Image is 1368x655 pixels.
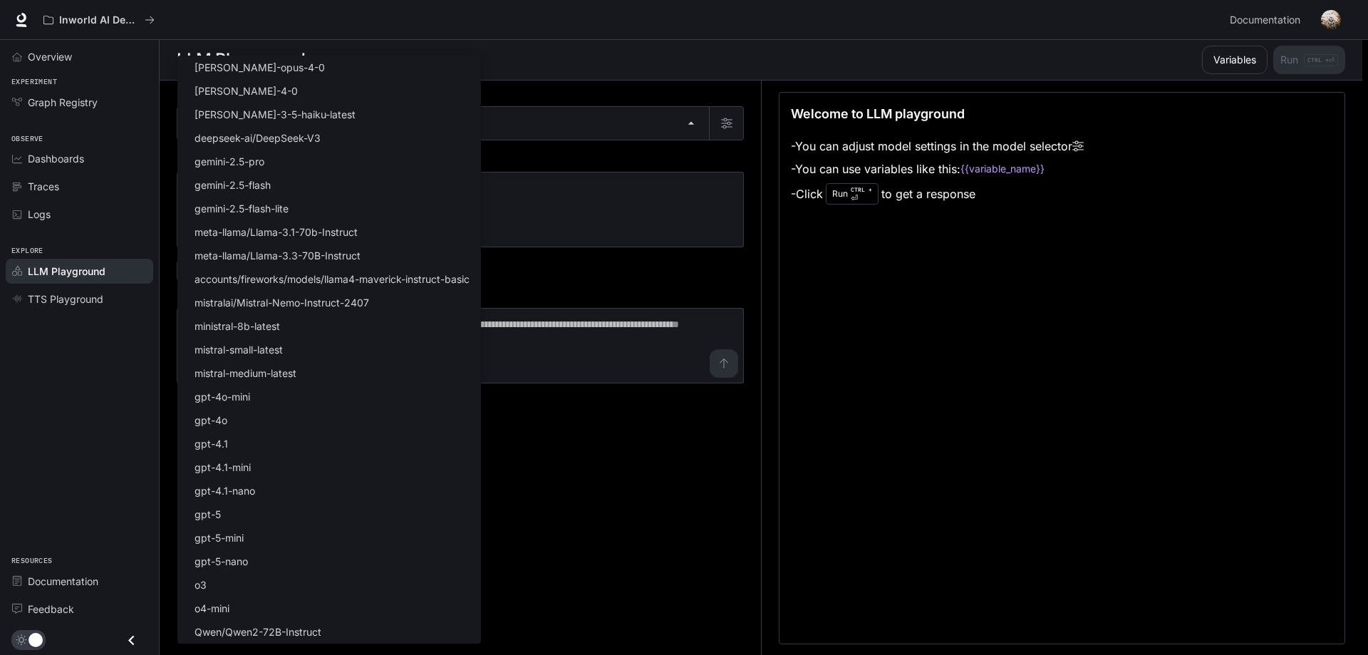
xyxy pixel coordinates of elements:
[195,60,325,75] p: [PERSON_NAME]-opus-4-0
[195,554,248,569] p: gpt-5-nano
[195,248,361,263] p: meta-llama/Llama-3.3-70B-Instruct
[195,483,255,498] p: gpt-4.1-nano
[195,295,369,310] p: mistralai/Mistral-Nemo-Instruct-2407
[195,366,296,381] p: mistral-medium-latest
[195,201,289,216] p: gemini-2.5-flash-lite
[195,460,251,475] p: gpt-4.1-mini
[195,130,321,145] p: deepseek-ai/DeepSeek-V3
[195,413,227,428] p: gpt-4o
[195,319,280,334] p: ministral-8b-latest
[195,225,358,239] p: meta-llama/Llama-3.1-70b-Instruct
[195,107,356,122] p: [PERSON_NAME]-3-5-haiku-latest
[195,272,470,287] p: accounts/fireworks/models/llama4-maverick-instruct-basic
[195,177,271,192] p: gemini-2.5-flash
[195,577,207,592] p: o3
[195,624,321,639] p: Qwen/Qwen2-72B-Instruct
[195,342,283,357] p: mistral-small-latest
[195,154,264,169] p: gemini-2.5-pro
[195,389,250,404] p: gpt-4o-mini
[195,601,229,616] p: o4-mini
[195,507,221,522] p: gpt-5
[195,530,244,545] p: gpt-5-mini
[195,83,298,98] p: [PERSON_NAME]-4-0
[195,436,228,451] p: gpt-4.1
